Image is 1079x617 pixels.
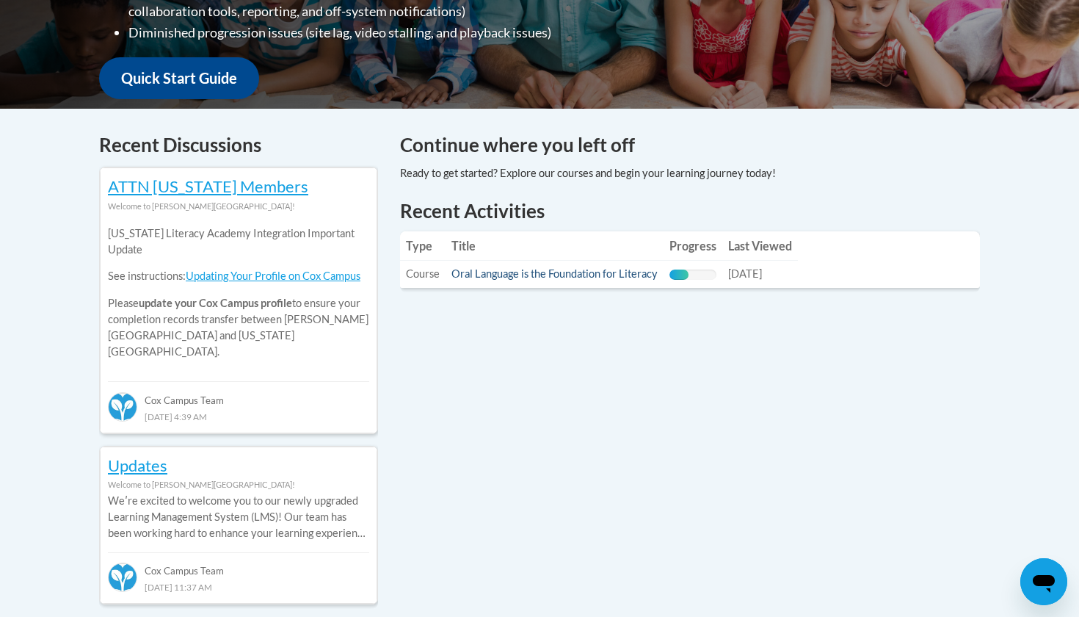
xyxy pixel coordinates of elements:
[451,267,658,280] a: Oral Language is the Foundation for Literacy
[400,231,446,261] th: Type
[186,270,360,282] a: Updating Your Profile on Cox Campus
[108,381,369,408] div: Cox Campus Team
[99,57,259,99] a: Quick Start Guide
[108,455,167,475] a: Updates
[108,552,369,579] div: Cox Campus Team
[108,493,369,541] p: Weʹre excited to welcome you to our newly upgraded Learning Management System (LMS)! Our team has...
[108,214,369,371] div: Please to ensure your completion records transfer between [PERSON_NAME][GEOGRAPHIC_DATA] and [US_...
[108,477,369,493] div: Welcome to [PERSON_NAME][GEOGRAPHIC_DATA]!
[108,198,369,214] div: Welcome to [PERSON_NAME][GEOGRAPHIC_DATA]!
[400,198,980,224] h1: Recent Activities
[108,268,369,284] p: See instructions:
[139,297,292,309] b: update your Cox Campus profile
[406,267,440,280] span: Course
[128,22,631,43] li: Diminished progression issues (site lag, video stalling, and playback issues)
[400,131,980,159] h4: Continue where you left off
[664,231,722,261] th: Progress
[99,131,378,159] h4: Recent Discussions
[108,392,137,422] img: Cox Campus Team
[108,176,308,196] a: ATTN [US_STATE] Members
[108,225,369,258] p: [US_STATE] Literacy Academy Integration Important Update
[446,231,664,261] th: Title
[722,231,798,261] th: Last Viewed
[108,408,369,425] div: [DATE] 4:39 AM
[728,267,762,280] span: [DATE]
[108,579,369,595] div: [DATE] 11:37 AM
[669,270,689,280] div: Progress, %
[1020,558,1067,605] iframe: Button to launch messaging window
[108,563,137,592] img: Cox Campus Team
